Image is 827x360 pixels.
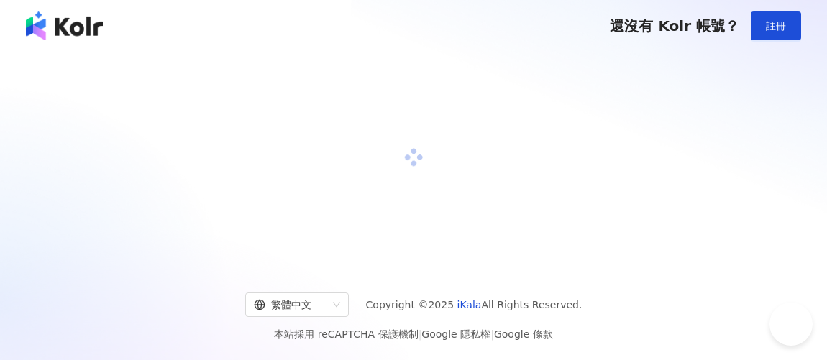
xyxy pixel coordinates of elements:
[769,303,813,346] iframe: Help Scout Beacon - Open
[610,17,739,34] span: 還沒有 Kolr 帳號？
[421,328,490,340] a: Google 隱私權
[419,328,422,340] span: |
[274,326,552,343] span: 本站採用 reCAPTCHA 保護機制
[490,328,494,340] span: |
[766,20,786,32] span: 註冊
[751,11,801,40] button: 註冊
[26,11,103,40] img: logo
[457,299,482,310] a: iKala
[254,293,327,316] div: 繁體中文
[366,296,582,313] span: Copyright © 2025 All Rights Reserved.
[494,328,553,340] a: Google 條款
